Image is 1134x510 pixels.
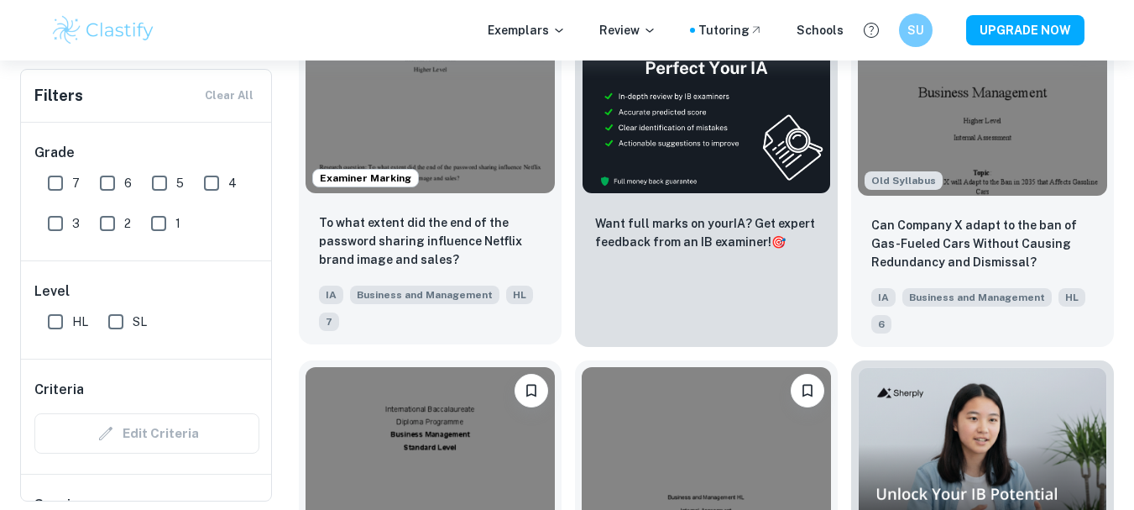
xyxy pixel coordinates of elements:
[175,214,180,233] span: 1
[797,21,844,39] a: Schools
[319,286,343,304] span: IA
[582,8,831,194] img: Thumbnail
[133,313,147,331] span: SL
[771,235,786,249] span: 🎯
[72,214,80,233] span: 3
[319,213,541,269] p: To what extent did the end of the password sharing influence Netflix brand image and sales?
[124,214,131,233] span: 2
[34,380,84,400] h6: Criteria
[865,171,943,190] span: Old Syllabus
[50,13,157,47] img: Clastify logo
[871,216,1094,271] p: Can Company X adapt to the ban of Gas-Fueled Cars Without Causing Redundancy and Dismissal?
[176,174,184,192] span: 5
[124,174,132,192] span: 6
[34,413,259,454] div: Criteria filters are unavailable when searching by topic
[857,16,886,45] button: Help and Feedback
[871,288,896,307] span: IA
[515,374,548,407] button: Bookmark
[34,84,83,108] h6: Filters
[575,2,838,347] a: ThumbnailWant full marks on yourIA? Get expert feedback from an IB examiner!
[902,288,1052,307] span: Business and Management
[906,21,925,39] h6: SU
[319,313,339,331] span: 7
[34,143,259,163] h6: Grade
[299,2,562,347] a: Examiner MarkingBookmarkTo what extent did the end of the password sharing influence Netflix bran...
[595,214,818,251] p: Want full marks on your IA ? Get expert feedback from an IB examiner!
[1058,288,1085,307] span: HL
[72,174,80,192] span: 7
[34,281,259,302] h6: Level
[871,315,891,334] span: 6
[228,174,237,192] span: 4
[698,21,763,39] a: Tutoring
[599,21,656,39] p: Review
[966,15,1084,45] button: UPGRADE NOW
[506,286,533,304] span: HL
[899,13,933,47] button: SU
[306,6,555,193] img: Business and Management IA example thumbnail: To what extent did the end of the passwo
[791,374,824,407] button: Bookmark
[858,8,1107,196] img: Business and Management IA example thumbnail: Can Company X adapt to the ban of Gas-Fu
[488,21,566,39] p: Exemplars
[350,286,499,304] span: Business and Management
[865,171,943,190] div: Starting from the May 2024 session, the Business IA requirements have changed. It's OK to refer t...
[72,313,88,331] span: HL
[313,171,418,186] span: Examiner Marking
[851,2,1114,347] a: Starting from the May 2024 session, the Business IA requirements have changed. It's OK to refer t...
